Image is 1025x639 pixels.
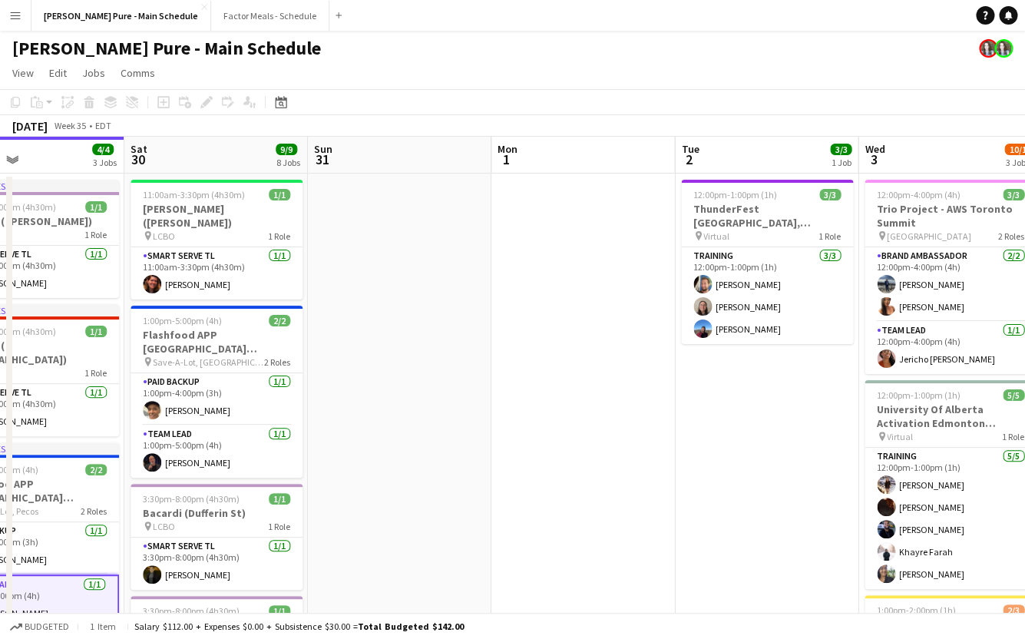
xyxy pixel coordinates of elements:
span: 1/1 [85,201,107,213]
span: 5/5 [1003,389,1024,401]
h3: Flashfood APP [GEOGRAPHIC_DATA] [GEOGRAPHIC_DATA], [GEOGRAPHIC_DATA] [131,328,303,356]
span: Virtual [703,230,729,242]
app-job-card: 12:00pm-1:00pm (1h)3/3ThunderFest [GEOGRAPHIC_DATA], [GEOGRAPHIC_DATA] Training Virtual1 RoleTrai... [681,180,853,344]
div: [DATE] [12,118,48,134]
span: 2 Roles [998,230,1024,242]
span: Tue [681,142,699,156]
span: 1 Role [268,521,290,532]
div: EDT [95,120,111,131]
span: 1/1 [269,605,290,617]
span: 1 Role [84,367,107,379]
span: 30 [128,151,147,168]
span: Jobs [82,66,105,80]
app-card-role: Paid Backup1/11:00pm-4:00pm (3h)[PERSON_NAME] [131,373,303,425]
span: Budgeted [25,621,69,632]
a: Edit [43,63,73,83]
span: 1 item [84,621,121,632]
span: 3/3 [830,144,851,155]
span: 31 [312,151,332,168]
span: Total Budgeted $142.00 [358,621,464,632]
span: 1/1 [269,189,290,200]
span: LCBO [153,230,175,242]
span: [GEOGRAPHIC_DATA] [887,230,971,242]
span: Save-A-Lot, [GEOGRAPHIC_DATA] [153,356,264,368]
button: Budgeted [8,618,71,635]
span: 12:00pm-1:00pm (1h) [693,189,777,200]
div: Salary $112.00 + Expenses $0.00 + Subsistence $30.00 = [134,621,464,632]
span: 11:00am-3:30pm (4h30m) [143,189,245,200]
span: 9/9 [276,144,297,155]
h3: [PERSON_NAME] ([PERSON_NAME]) [131,202,303,230]
span: 3/3 [1003,189,1024,200]
span: Comms [121,66,155,80]
div: 1 Job [831,157,851,168]
app-job-card: 1:00pm-5:00pm (4h)2/2Flashfood APP [GEOGRAPHIC_DATA] [GEOGRAPHIC_DATA], [GEOGRAPHIC_DATA] Save-A-... [131,306,303,478]
app-job-card: 11:00am-3:30pm (4h30m)1/1[PERSON_NAME] ([PERSON_NAME]) LCBO1 RoleSmart Serve TL1/111:00am-3:30pm ... [131,180,303,300]
a: Jobs [76,63,111,83]
span: 3 [862,151,884,168]
span: 1 Role [818,230,841,242]
span: 12:00pm-4:00pm (4h) [877,189,961,200]
span: 2 Roles [264,356,290,368]
span: 2/3 [1003,604,1024,616]
a: Comms [114,63,161,83]
span: 2 [679,151,699,168]
span: 3:30pm-8:00pm (4h30m) [143,493,240,505]
span: 1:00pm-2:00pm (1h) [877,604,956,616]
span: 3:30pm-8:00pm (4h30m) [143,605,240,617]
app-job-card: 3:30pm-8:00pm (4h30m)1/1Bacardi (Dufferin St) LCBO1 RoleSmart Serve TL1/13:30pm-8:00pm (4h30m)[PE... [131,484,303,590]
app-card-role: Training3/312:00pm-1:00pm (1h)[PERSON_NAME][PERSON_NAME][PERSON_NAME] [681,247,853,344]
span: 1/1 [85,326,107,337]
span: Virtual [887,431,913,442]
h3: ThunderFest [GEOGRAPHIC_DATA], [GEOGRAPHIC_DATA] Training [681,202,853,230]
span: 1/1 [269,493,290,505]
span: 3/3 [819,189,841,200]
span: 1 Role [1002,431,1024,442]
app-card-role: Team Lead1/11:00pm-5:00pm (4h)[PERSON_NAME] [131,425,303,478]
span: 4/4 [92,144,114,155]
span: 12:00pm-1:00pm (1h) [877,389,961,401]
span: Mon [498,142,517,156]
span: Sun [314,142,332,156]
span: 2 Roles [81,505,107,517]
button: [PERSON_NAME] Pure - Main Schedule [31,1,211,31]
span: 1 Role [84,229,107,240]
span: View [12,66,34,80]
app-card-role: Smart Serve TL1/13:30pm-8:00pm (4h30m)[PERSON_NAME] [131,538,303,590]
span: 1 [495,151,517,168]
span: Sat [131,142,147,156]
app-user-avatar: Ashleigh Rains [979,39,997,58]
span: 1:00pm-5:00pm (4h) [143,315,222,326]
span: 2/2 [85,464,107,475]
span: 2/2 [269,315,290,326]
app-card-role: Smart Serve TL1/111:00am-3:30pm (4h30m)[PERSON_NAME] [131,247,303,300]
h3: Bacardi (Dufferin St) [131,506,303,520]
div: 8 Jobs [276,157,300,168]
span: 1 Role [268,230,290,242]
button: Factor Meals - Schedule [211,1,329,31]
span: Wed [865,142,884,156]
span: Edit [49,66,67,80]
a: View [6,63,40,83]
span: LCBO [153,521,175,532]
div: 3 Jobs [93,157,117,168]
h1: [PERSON_NAME] Pure - Main Schedule [12,37,321,60]
span: Week 35 [51,120,89,131]
app-user-avatar: Ashleigh Rains [994,39,1013,58]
